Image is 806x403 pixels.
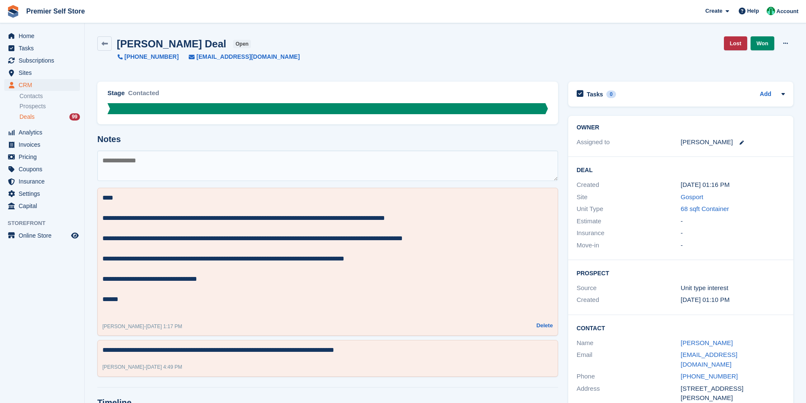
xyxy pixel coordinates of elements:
span: [EMAIL_ADDRESS][DOMAIN_NAME] [196,52,300,61]
div: Stage [107,88,125,98]
span: Analytics [19,126,69,138]
span: Invoices [19,139,69,151]
div: 0 [606,90,616,98]
div: Created [577,180,681,190]
div: Insurance [577,228,681,238]
span: Coupons [19,163,69,175]
div: [DATE] 01:16 PM [681,180,785,190]
a: menu [4,30,80,42]
h2: Owner [577,124,785,131]
a: Prospects [19,102,80,111]
a: menu [4,67,80,79]
div: Email [577,350,681,369]
button: Delete [536,321,553,330]
a: menu [4,55,80,66]
span: Prospects [19,102,46,110]
a: [EMAIL_ADDRESS][DOMAIN_NAME] [681,351,737,368]
div: Unit Type [577,204,681,214]
div: - [681,228,785,238]
div: Created [577,295,681,305]
span: [DATE] 1:17 PM [146,323,182,329]
div: [STREET_ADDRESS][PERSON_NAME] [681,384,785,403]
a: menu [4,188,80,200]
a: [EMAIL_ADDRESS][DOMAIN_NAME] [179,52,300,61]
div: Move-in [577,241,681,250]
a: menu [4,139,80,151]
a: menu [4,163,80,175]
span: Subscriptions [19,55,69,66]
a: Premier Self Store [23,4,88,18]
a: menu [4,126,80,138]
span: Account [776,7,798,16]
a: menu [4,42,80,54]
a: Gosport [681,193,703,200]
div: - [102,323,182,330]
span: Home [19,30,69,42]
span: Pricing [19,151,69,163]
span: Help [747,7,759,15]
span: Sites [19,67,69,79]
div: Source [577,283,681,293]
a: Preview store [70,230,80,241]
a: menu [4,200,80,212]
a: [PERSON_NAME] [681,339,733,346]
img: Peter Pring [767,7,775,15]
a: Contacts [19,92,80,100]
div: Site [577,192,681,202]
span: [PHONE_NUMBER] [124,52,179,61]
div: Phone [577,372,681,381]
div: Contacted [128,88,159,103]
div: - [681,217,785,226]
span: [PERSON_NAME] [102,323,144,329]
span: Tasks [19,42,69,54]
a: menu [4,79,80,91]
div: Name [577,338,681,348]
a: Lost [724,36,747,50]
a: menu [4,230,80,241]
a: Deals 99 [19,112,80,121]
span: Online Store [19,230,69,241]
h2: [PERSON_NAME] Deal [117,38,226,49]
div: - [102,363,182,371]
div: [PERSON_NAME] [681,137,733,147]
a: menu [4,175,80,187]
a: Delete [536,321,553,332]
span: Deals [19,113,35,121]
span: [DATE] 4:49 PM [146,364,182,370]
a: 68 sqft Container [681,205,729,212]
span: Create [705,7,722,15]
a: [PHONE_NUMBER] [118,52,179,61]
span: [PERSON_NAME] [102,364,144,370]
span: open [233,40,251,48]
img: stora-icon-8386f47178a22dfd0bd8f6a31ec36ba5ce8667c1dd55bd0f319d3a0aa187defe.svg [7,5,19,18]
span: Settings [19,188,69,200]
a: Won [751,36,774,50]
h2: Notes [97,134,558,144]
h2: Deal [577,165,785,174]
div: Unit type interest [681,283,785,293]
span: CRM [19,79,69,91]
a: Add [760,90,771,99]
span: Insurance [19,175,69,187]
div: - [681,241,785,250]
a: menu [4,151,80,163]
div: [DATE] 01:10 PM [681,295,785,305]
a: [PHONE_NUMBER] [681,373,738,380]
h2: Contact [577,323,785,332]
div: 99 [69,113,80,121]
span: Capital [19,200,69,212]
h2: Prospect [577,269,785,277]
h2: Tasks [587,90,603,98]
div: Assigned to [577,137,681,147]
div: Estimate [577,217,681,226]
span: Storefront [8,219,84,228]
